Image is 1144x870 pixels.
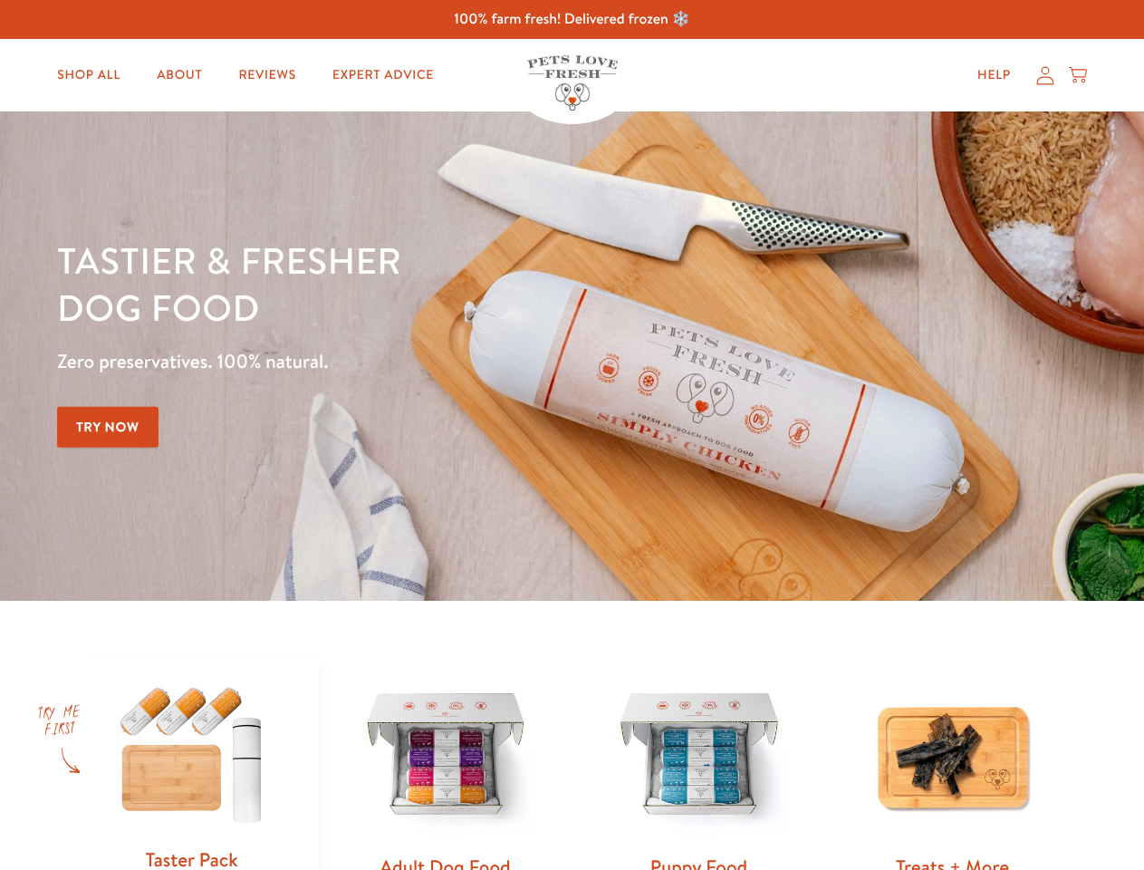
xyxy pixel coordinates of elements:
a: Help [963,57,1025,93]
a: About [142,57,216,93]
h1: Tastier & fresher dog food [57,237,744,331]
p: Zero preservatives. 100% natural. [57,345,744,378]
img: Pets Love Fresh [527,55,618,111]
a: Try Now [57,407,159,448]
a: Expert Advice [318,57,448,93]
a: Reviews [224,57,310,93]
a: Shop All [43,57,135,93]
